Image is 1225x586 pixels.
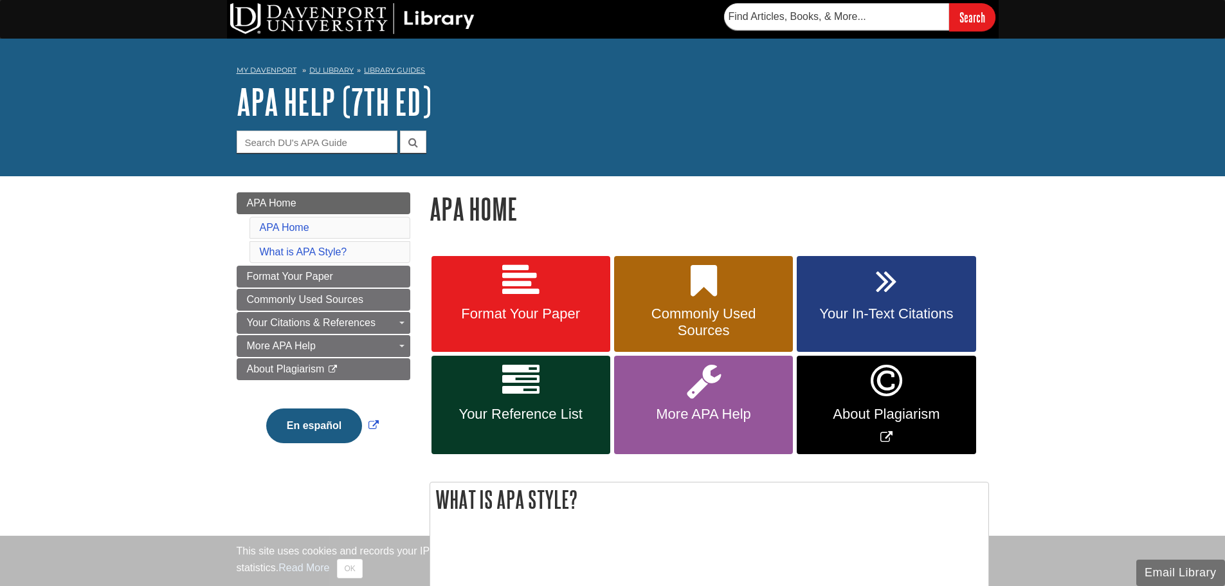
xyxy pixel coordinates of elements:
a: More APA Help [614,356,793,454]
button: Email Library [1136,560,1225,586]
div: Guide Page Menu [237,192,410,465]
span: APA Home [247,197,296,208]
a: Your Reference List [431,356,610,454]
a: Library Guides [364,66,425,75]
a: APA Help (7th Ed) [237,82,431,122]
span: More APA Help [624,406,783,423]
a: More APA Help [237,335,410,357]
a: DU Library [309,66,354,75]
input: Search DU's APA Guide [237,131,397,153]
a: Commonly Used Sources [614,256,793,353]
span: About Plagiarism [806,406,966,423]
a: Commonly Used Sources [237,289,410,311]
span: Your Reference List [441,406,601,423]
h2: What is APA Style? [430,482,988,517]
a: Link opens in new window [263,420,382,431]
input: Find Articles, Books, & More... [724,3,949,30]
input: Search [949,3,995,31]
button: En español [266,408,362,443]
a: APA Home [260,222,309,233]
a: My Davenport [237,65,296,76]
a: Format Your Paper [237,266,410,288]
span: About Plagiarism [247,363,325,374]
span: Commonly Used Sources [247,294,363,305]
a: Link opens in new window [797,356,975,454]
span: Format Your Paper [247,271,333,282]
h1: APA Home [430,192,989,225]
nav: breadcrumb [237,62,989,82]
i: This link opens in a new window [327,365,338,374]
span: Your Citations & References [247,317,376,328]
span: Format Your Paper [441,306,601,322]
form: Searches DU Library's articles, books, and more [724,3,995,31]
a: What is APA Style? [260,246,347,257]
span: Your In-Text Citations [806,306,966,322]
a: Your Citations & References [237,312,410,334]
div: This site uses cookies and records your IP address for usage statistics. Additionally, we use Goo... [237,544,989,578]
span: More APA Help [247,340,316,351]
a: About Plagiarism [237,358,410,380]
a: APA Home [237,192,410,214]
img: DU Library [230,3,475,34]
a: Your In-Text Citations [797,256,975,353]
button: Close [337,559,362,578]
a: Format Your Paper [431,256,610,353]
a: Read More [278,562,329,573]
span: Commonly Used Sources [624,306,783,339]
